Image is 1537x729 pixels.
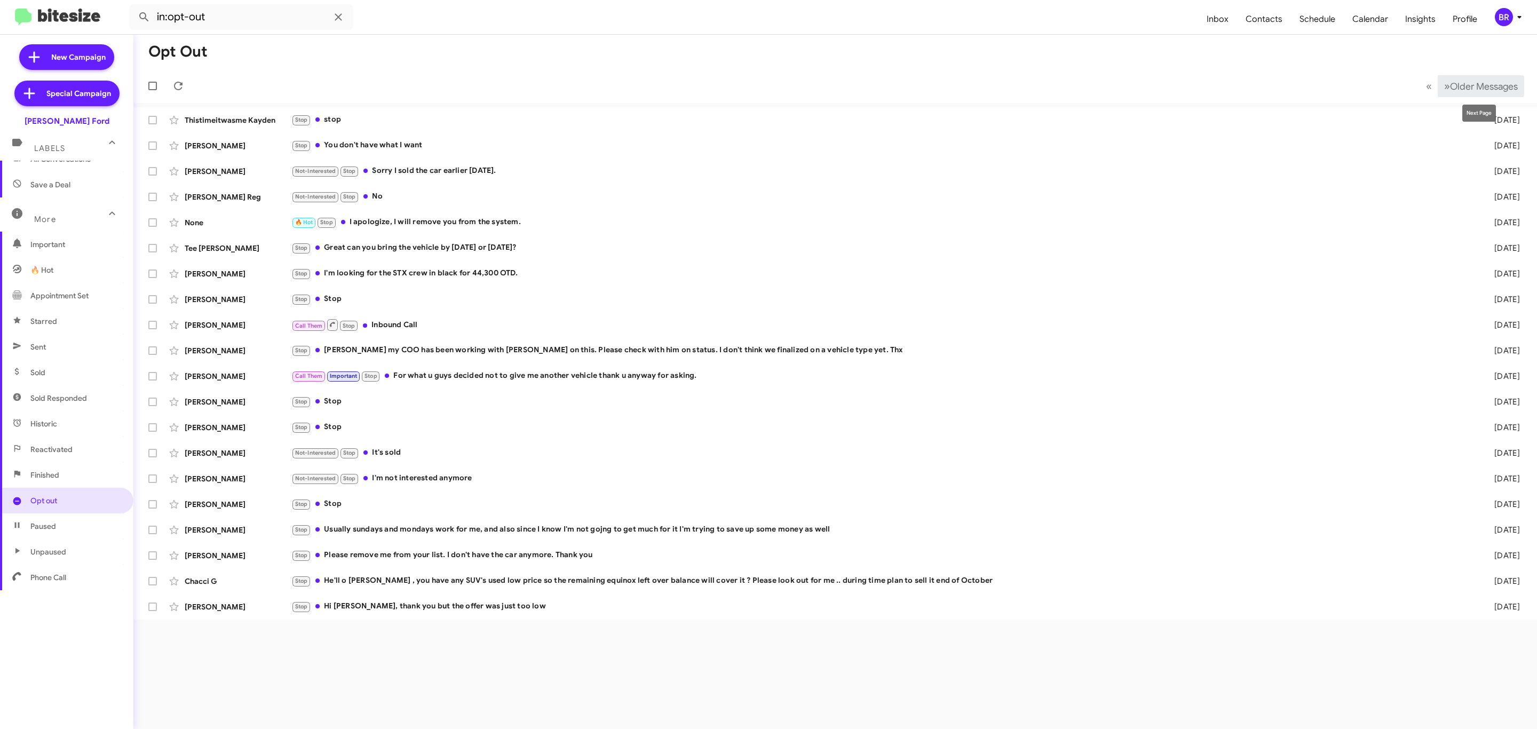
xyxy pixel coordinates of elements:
[185,345,291,356] div: [PERSON_NAME]
[185,448,291,458] div: [PERSON_NAME]
[1472,320,1528,330] div: [DATE]
[291,421,1472,433] div: Stop
[291,165,1472,177] div: Sorry I sold the car earlier [DATE].
[1472,268,1528,279] div: [DATE]
[185,243,291,253] div: Tee [PERSON_NAME]
[295,449,336,456] span: Not-Interested
[185,499,291,510] div: [PERSON_NAME]
[185,115,291,125] div: Thistimeitwasme Kayden
[30,470,59,480] span: Finished
[295,193,336,200] span: Not-Interested
[185,601,291,612] div: [PERSON_NAME]
[1472,550,1528,561] div: [DATE]
[1237,4,1291,35] a: Contacts
[1472,422,1528,433] div: [DATE]
[1397,4,1444,35] a: Insights
[30,546,66,557] span: Unpaused
[185,166,291,177] div: [PERSON_NAME]
[1472,217,1528,228] div: [DATE]
[185,397,291,407] div: [PERSON_NAME]
[291,216,1472,228] div: I apologize, I will remove you from the system.
[343,475,356,482] span: Stop
[295,142,308,149] span: Stop
[1291,4,1344,35] a: Schedule
[1472,192,1528,202] div: [DATE]
[330,373,358,379] span: Important
[1198,4,1237,35] span: Inbox
[365,373,377,379] span: Stop
[1420,75,1438,97] button: Previous
[30,393,87,403] span: Sold Responded
[1472,601,1528,612] div: [DATE]
[185,192,291,202] div: [PERSON_NAME] Reg
[1472,371,1528,382] div: [DATE]
[148,43,208,60] h1: Opt Out
[14,81,120,106] a: Special Campaign
[1472,166,1528,177] div: [DATE]
[1472,345,1528,356] div: [DATE]
[30,239,121,250] span: Important
[1472,140,1528,151] div: [DATE]
[34,215,56,224] span: More
[295,526,308,533] span: Stop
[291,267,1472,280] div: I'm looking for the STX crew in black for 44,300 OTD.
[1450,81,1518,92] span: Older Messages
[1472,473,1528,484] div: [DATE]
[1472,576,1528,587] div: [DATE]
[19,44,114,70] a: New Campaign
[1472,243,1528,253] div: [DATE]
[1472,448,1528,458] div: [DATE]
[30,418,57,429] span: Historic
[291,242,1472,254] div: Great can you bring the vehicle by [DATE] or [DATE]?
[1420,75,1524,97] nav: Page navigation example
[291,191,1472,203] div: No
[34,144,65,153] span: Labels
[1426,80,1432,93] span: «
[185,371,291,382] div: [PERSON_NAME]
[1472,499,1528,510] div: [DATE]
[30,342,46,352] span: Sent
[1344,4,1397,35] a: Calendar
[185,473,291,484] div: [PERSON_NAME]
[1486,8,1525,26] button: BR
[291,600,1472,613] div: Hi [PERSON_NAME], thank you but the offer was just too low
[30,367,45,378] span: Sold
[30,495,57,506] span: Opt out
[295,347,308,354] span: Stop
[185,320,291,330] div: [PERSON_NAME]
[185,422,291,433] div: [PERSON_NAME]
[1444,4,1486,35] a: Profile
[343,449,356,456] span: Stop
[1472,294,1528,305] div: [DATE]
[291,293,1472,305] div: Stop
[295,270,308,277] span: Stop
[295,552,308,559] span: Stop
[1472,525,1528,535] div: [DATE]
[295,603,308,610] span: Stop
[291,575,1472,587] div: He'll o [PERSON_NAME] , you have any SUV's used low price so the remaining equinox left over bala...
[185,576,291,587] div: Chacci G
[295,398,308,405] span: Stop
[295,501,308,508] span: Stop
[320,219,333,226] span: Stop
[291,447,1472,459] div: It's sold
[30,521,56,532] span: Paused
[185,217,291,228] div: None
[25,116,109,126] div: [PERSON_NAME] Ford
[185,294,291,305] div: [PERSON_NAME]
[1444,80,1450,93] span: »
[291,472,1472,485] div: I'm not interested anymore
[295,424,308,431] span: Stop
[295,373,323,379] span: Call Them
[185,268,291,279] div: [PERSON_NAME]
[295,219,313,226] span: 🔥 Hot
[30,179,70,190] span: Save a Deal
[185,550,291,561] div: [PERSON_NAME]
[295,244,308,251] span: Stop
[291,139,1472,152] div: You don't have what I want
[291,549,1472,561] div: Please remove me from your list. I don't have the car anymore. Thank you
